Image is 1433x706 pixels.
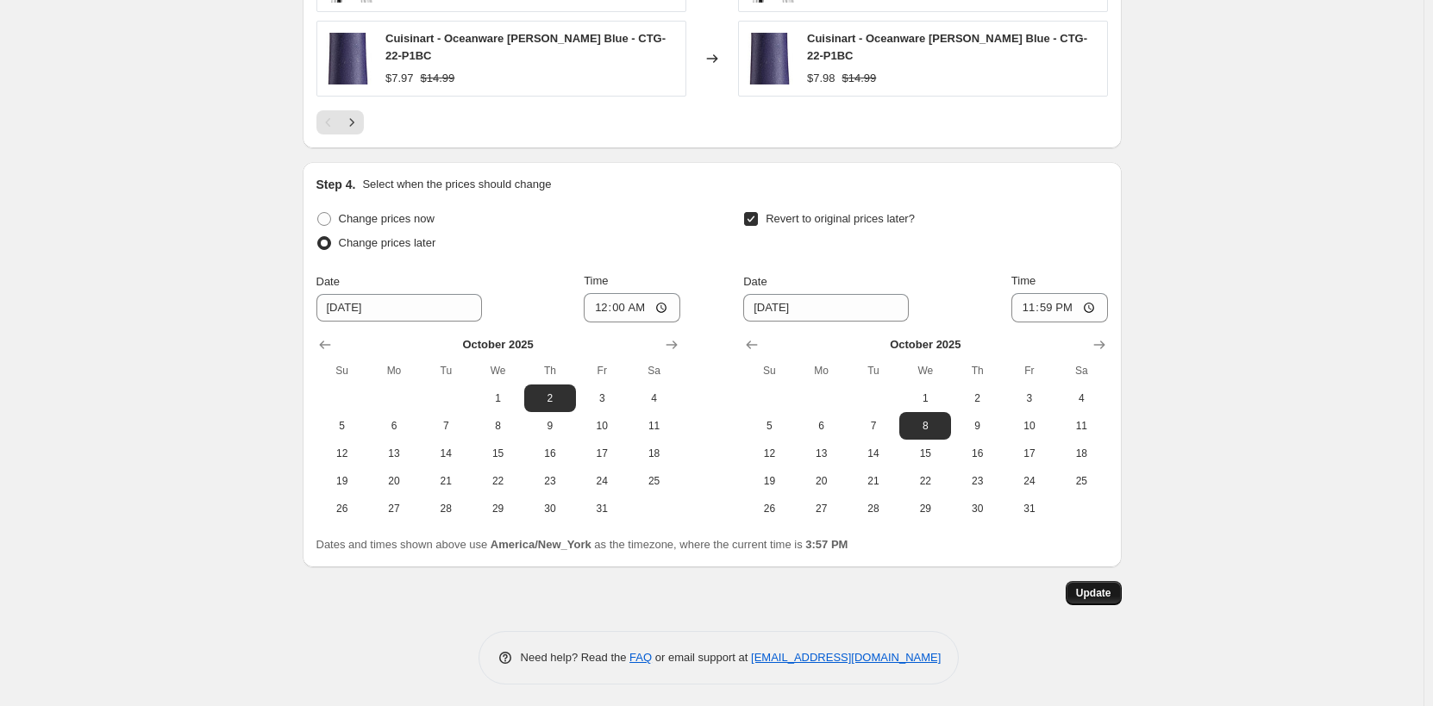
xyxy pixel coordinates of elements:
span: 23 [958,474,996,488]
button: Wednesday October 22 2025 [472,467,523,495]
span: Time [584,274,608,287]
span: 8 [479,419,516,433]
span: 18 [1062,447,1100,460]
button: Saturday October 18 2025 [1055,440,1107,467]
h2: Step 4. [316,176,356,193]
button: Tuesday October 21 2025 [848,467,899,495]
div: $7.98 [807,70,835,87]
button: Tuesday October 7 2025 [420,412,472,440]
button: Wednesday October 8 2025 [472,412,523,440]
b: America/New_York [491,538,591,551]
span: Cuisinart - Oceanware [PERSON_NAME] Blue - CTG-22-P1BC [807,32,1087,62]
button: Saturday October 25 2025 [628,467,679,495]
span: Sa [635,364,673,378]
span: Cuisinart - Oceanware [PERSON_NAME] Blue - CTG-22-P1BC [385,32,666,62]
button: Show previous month, September 2025 [313,333,337,357]
span: 24 [583,474,621,488]
button: Saturday October 25 2025 [1055,467,1107,495]
span: Revert to original prices later? [766,212,915,225]
button: Saturday October 4 2025 [628,384,679,412]
span: 11 [635,419,673,433]
span: Need help? Read the [521,651,630,664]
th: Monday [368,357,420,384]
span: 15 [479,447,516,460]
button: Wednesday October 1 2025 [472,384,523,412]
th: Monday [796,357,848,384]
span: 3 [1011,391,1048,405]
th: Friday [576,357,628,384]
span: 31 [583,502,621,515]
span: 6 [375,419,413,433]
span: 7 [427,419,465,433]
button: Wednesday October 29 2025 [899,495,951,522]
button: Sunday October 26 2025 [743,495,795,522]
button: Friday October 10 2025 [576,412,628,440]
span: Th [531,364,569,378]
img: Cuisinart-Oceanware-Peeler-Blue-CTG-22-P1BC_80x.jpg [326,33,372,84]
span: 12 [323,447,361,460]
span: Tu [427,364,465,378]
button: Update [1066,581,1122,605]
button: Wednesday October 29 2025 [472,495,523,522]
button: Wednesday October 15 2025 [472,440,523,467]
span: Su [750,364,788,378]
span: 21 [854,474,892,488]
button: Sunday October 12 2025 [316,440,368,467]
th: Wednesday [899,357,951,384]
span: Change prices later [339,236,436,249]
span: 20 [803,474,841,488]
span: 28 [854,502,892,515]
button: Friday October 3 2025 [1004,384,1055,412]
span: 20 [375,474,413,488]
button: Friday October 24 2025 [1004,467,1055,495]
span: 30 [958,502,996,515]
span: Su [323,364,361,378]
button: Monday October 27 2025 [368,495,420,522]
th: Sunday [743,357,795,384]
button: Show next month, November 2025 [1087,333,1111,357]
button: Wednesday October 22 2025 [899,467,951,495]
button: Sunday October 12 2025 [743,440,795,467]
button: Friday October 3 2025 [576,384,628,412]
span: 27 [803,502,841,515]
span: 22 [479,474,516,488]
span: 9 [531,419,569,433]
span: 28 [427,502,465,515]
span: 29 [479,502,516,515]
span: 17 [1011,447,1048,460]
span: 30 [531,502,569,515]
span: 16 [958,447,996,460]
span: 14 [427,447,465,460]
button: Next [340,110,364,134]
span: 13 [803,447,841,460]
span: 5 [750,419,788,433]
span: 26 [750,502,788,515]
button: Saturday October 11 2025 [1055,412,1107,440]
span: 14 [854,447,892,460]
button: Tuesday October 7 2025 [848,412,899,440]
span: 10 [1011,419,1048,433]
span: Fr [1011,364,1048,378]
button: Show previous month, September 2025 [740,333,764,357]
span: 21 [427,474,465,488]
button: Thursday October 16 2025 [524,440,576,467]
span: Time [1011,274,1036,287]
span: 9 [958,419,996,433]
button: Friday October 31 2025 [576,495,628,522]
span: 1 [906,391,944,405]
b: 3:57 PM [805,538,848,551]
span: 24 [1011,474,1048,488]
th: Wednesday [472,357,523,384]
span: 19 [323,474,361,488]
span: 18 [635,447,673,460]
button: Wednesday October 1 2025 [899,384,951,412]
button: Thursday October 9 2025 [951,412,1003,440]
span: 22 [906,474,944,488]
th: Tuesday [420,357,472,384]
span: 6 [803,419,841,433]
button: Sunday October 26 2025 [316,495,368,522]
span: 8 [906,419,944,433]
span: 12 [750,447,788,460]
button: Tuesday October 28 2025 [420,495,472,522]
span: Date [316,275,340,288]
